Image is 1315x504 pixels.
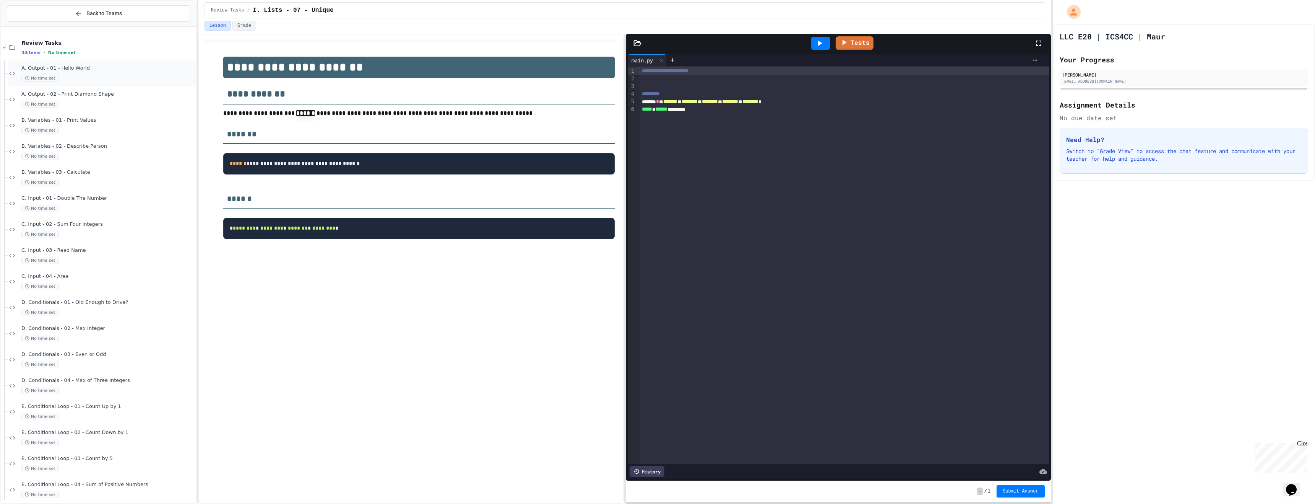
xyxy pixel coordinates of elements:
div: main.py [628,54,666,66]
div: My Account [1059,3,1083,21]
span: No time set [21,361,59,368]
span: C. Input - 04 - Area [21,273,195,280]
button: Grade [232,21,256,31]
span: B. Variables - 01 - Print Values [21,117,195,124]
h3: Need Help? [1066,135,1302,144]
button: Back to Teams [7,5,190,22]
span: No time set [21,413,59,420]
span: B. Variables - 02 - Describe Person [21,143,195,150]
span: E. Conditional Loop - 02 - Count Down by 1 [21,429,195,436]
div: 3 [628,83,635,90]
span: 1 [988,488,990,494]
span: C. Input - 01 - Double The Number [21,195,195,202]
span: No time set [21,283,59,290]
span: No time set [21,257,59,264]
span: I. Lists - 07 - Unique [253,6,333,15]
span: No time set [21,387,59,394]
span: E. Conditional Loop - 03 - Count by 5 [21,455,195,462]
div: 5 [628,98,635,106]
span: D. Conditionals - 02 - Max Integer [21,325,195,332]
h2: Assignment Details [1060,99,1308,110]
div: History [630,466,664,477]
span: A. Output - 02 - Print Diamond Shape [21,91,195,98]
span: No time set [21,153,59,160]
span: No time set [21,309,59,316]
span: No time set [21,101,59,108]
h2: Your Progress [1060,54,1308,65]
span: A. Output - 01 - Hello World [21,65,195,72]
h1: LLC E20 | ICS4CC | Maur [1060,31,1165,42]
span: E. Conditional Loop - 01 - Count Up by 1 [21,403,195,410]
span: - [977,488,982,495]
iframe: chat widget [1283,473,1307,496]
span: Review Tasks [211,7,244,13]
div: 4 [628,90,635,98]
div: [EMAIL_ADDRESS][DOMAIN_NAME] [1062,78,1306,84]
span: No time set [21,205,59,212]
div: [PERSON_NAME] [1062,71,1306,78]
span: No time set [21,491,59,498]
span: B. Variables - 03 - Calculate [21,169,195,176]
iframe: chat widget [1252,440,1307,473]
span: Submit Answer [1003,488,1039,494]
span: / [984,488,987,494]
span: Back to Teams [86,10,122,18]
button: Lesson [205,21,231,31]
span: 43 items [21,50,41,55]
div: 2 [628,75,635,83]
span: No time set [21,335,59,342]
span: No time set [21,231,59,238]
span: D. Conditionals - 03 - Even or Odd [21,351,195,358]
p: Switch to "Grade View" to access the chat feature and communicate with your teacher for help and ... [1066,147,1302,163]
span: C. Input - 02 - Sum Four Integers [21,221,195,228]
span: No time set [21,75,59,82]
span: No time set [48,50,76,55]
span: E. Conditional Loop - 04 - Sum of Positive Numbers [21,481,195,488]
span: No time set [21,179,59,186]
a: Tests [836,36,873,50]
button: Submit Answer [997,485,1045,497]
span: • [44,49,45,55]
span: D. Conditionals - 04 - Max of Three Integers [21,377,195,384]
div: 1 [628,67,635,75]
span: C. Input - 03 - Read Name [21,247,195,254]
span: Review Tasks [21,39,195,46]
div: No due date set [1060,113,1308,122]
div: 6 [628,106,635,113]
div: main.py [628,56,657,64]
span: D. Conditionals - 01 - Old Enough to Drive? [21,299,195,306]
span: No time set [21,465,59,472]
span: No time set [21,127,59,134]
div: Chat with us now!Close [3,3,53,49]
span: / [247,7,250,13]
span: No time set [21,439,59,446]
